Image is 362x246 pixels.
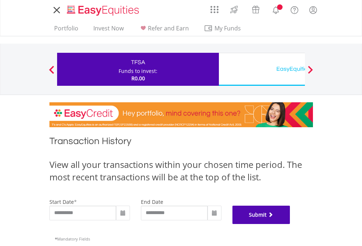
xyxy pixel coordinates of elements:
[304,2,322,18] a: My Profile
[141,198,163,205] label: end date
[245,2,266,15] a: Vouchers
[90,25,127,36] a: Invest Now
[228,4,240,15] img: thrive-v2.svg
[266,2,285,16] a: Notifications
[51,25,81,36] a: Portfolio
[148,24,189,32] span: Refer and Earn
[131,75,145,82] span: R0.00
[55,236,90,242] span: Mandatory Fields
[66,4,142,16] img: EasyEquities_Logo.png
[49,135,313,151] h1: Transaction History
[61,57,214,67] div: TFSA
[49,198,74,205] label: start date
[49,158,313,184] div: View all your transactions within your chosen time period. The most recent transactions will be a...
[206,2,223,14] a: AppsGrid
[210,5,219,14] img: grid-menu-icon.svg
[204,23,252,33] span: My Funds
[232,206,290,224] button: Submit
[303,69,318,77] button: Next
[136,25,192,36] a: Refer and Earn
[250,4,262,15] img: vouchers-v2.svg
[44,69,59,77] button: Previous
[64,2,142,16] a: Home page
[119,67,157,75] div: Funds to invest:
[49,102,313,127] img: EasyCredit Promotion Banner
[285,2,304,16] a: FAQ's and Support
